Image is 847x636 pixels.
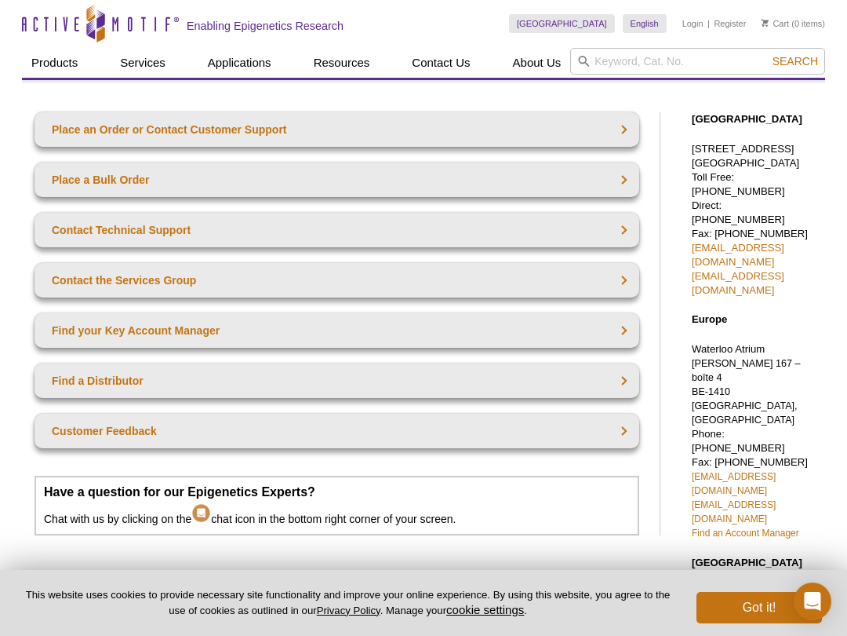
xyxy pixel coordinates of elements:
[198,48,281,78] a: Applications
[692,113,802,125] strong: [GEOGRAPHIC_DATA]
[762,18,789,29] a: Cart
[692,528,799,539] a: Find an Account Manager
[191,499,211,523] img: Intercom Chat
[762,19,769,27] img: Your Cart
[446,603,524,616] button: cookie settings
[35,364,639,398] a: Find a Distributor
[44,485,630,526] p: Chat with us by clicking on the chat icon in the bottom right corner of your screen.
[714,18,746,29] a: Register
[35,112,639,147] a: Place an Order or Contact Customer Support
[503,48,571,78] a: About Us
[682,18,703,29] a: Login
[111,48,175,78] a: Services
[692,242,784,268] a: [EMAIL_ADDRESS][DOMAIN_NAME]
[35,263,639,298] a: Contact the Services Group
[692,358,801,426] span: [PERSON_NAME] 167 – boîte 4 BE-1410 [GEOGRAPHIC_DATA], [GEOGRAPHIC_DATA]
[692,471,776,496] a: [EMAIL_ADDRESS][DOMAIN_NAME]
[768,54,823,68] button: Search
[570,48,825,75] input: Keyword, Cat. No.
[692,499,776,525] a: [EMAIL_ADDRESS][DOMAIN_NAME]
[623,14,667,33] a: English
[22,48,87,78] a: Products
[35,313,639,348] a: Find your Key Account Manager
[44,485,315,499] strong: Have a question for our Epigenetics Experts?
[692,342,817,540] p: Waterloo Atrium Phone: [PHONE_NUMBER] Fax: [PHONE_NUMBER]
[762,14,825,33] li: (0 items)
[25,588,671,618] p: This website uses cookies to provide necessary site functionality and improve your online experie...
[402,48,479,78] a: Contact Us
[304,48,380,78] a: Resources
[187,19,344,33] h2: Enabling Epigenetics Research
[692,270,784,296] a: [EMAIL_ADDRESS][DOMAIN_NAME]
[35,414,639,448] a: Customer Feedback
[692,313,727,325] strong: Europe
[35,213,639,247] a: Contact Technical Support
[696,592,822,623] button: Got it!
[794,583,831,620] div: Open Intercom Messenger
[509,14,615,33] a: [GEOGRAPHIC_DATA]
[772,55,818,68] span: Search
[692,142,817,298] p: [STREET_ADDRESS] [GEOGRAPHIC_DATA] Toll Free: [PHONE_NUMBER] Direct: [PHONE_NUMBER] Fax: [PHONE_N...
[317,605,380,616] a: Privacy Policy
[692,557,802,568] strong: [GEOGRAPHIC_DATA]
[35,163,639,197] a: Place a Bulk Order
[707,14,710,33] li: |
